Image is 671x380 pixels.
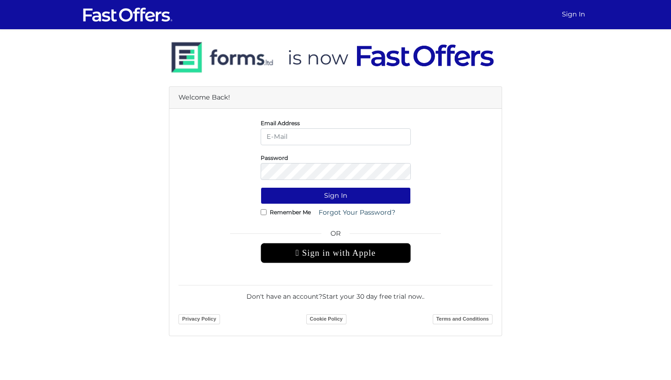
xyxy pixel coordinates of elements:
a: Sign In [558,5,589,23]
a: Start your 30 day free trial now. [322,292,423,301]
input: E-Mail [261,128,411,145]
button: Sign In [261,187,411,204]
span: OR [261,228,411,243]
div: Don't have an account? . [178,285,493,301]
div: Sign in with Apple [261,243,411,263]
a: Forgot Your Password? [313,204,401,221]
label: Remember Me [270,211,311,213]
div: Welcome Back! [169,87,502,109]
a: Privacy Policy [178,314,220,324]
label: Email Address [261,122,300,124]
a: Terms and Conditions [433,314,493,324]
label: Password [261,157,288,159]
a: Cookie Policy [306,314,346,324]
